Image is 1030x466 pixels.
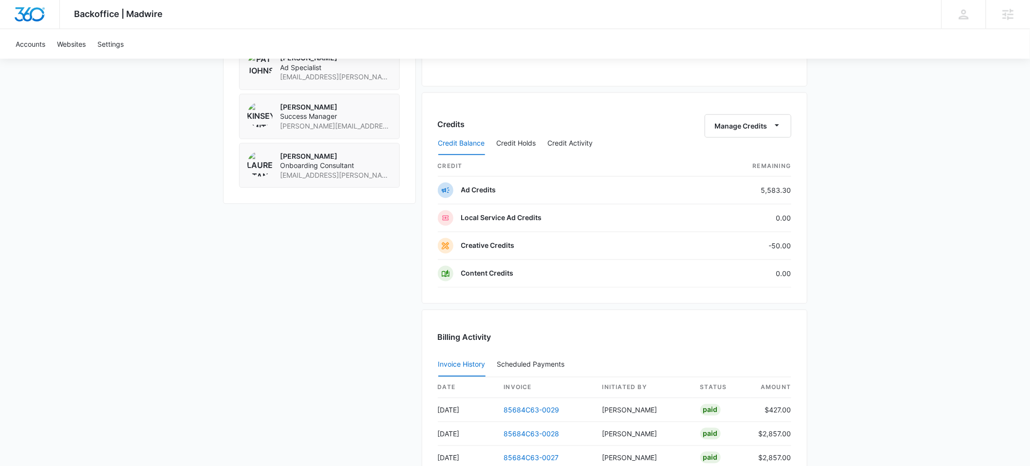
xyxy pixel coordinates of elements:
[92,29,130,59] a: Settings
[461,269,514,279] p: Content Credits
[438,332,791,343] h3: Billing Activity
[247,151,273,177] img: Lauren Stange
[751,377,791,398] th: amount
[595,377,693,398] th: Initiated By
[438,398,496,422] td: [DATE]
[504,430,560,438] a: 85684C63-0028
[438,377,496,398] th: date
[247,53,273,78] img: Pat Johnson
[496,377,595,398] th: invoice
[438,422,496,446] td: [DATE]
[700,452,721,464] div: Paid
[51,29,92,59] a: Websites
[548,132,593,155] button: Credit Activity
[281,72,392,82] span: [EMAIL_ADDRESS][PERSON_NAME][DOMAIN_NAME]
[281,161,392,170] span: Onboarding Consultant
[438,132,485,155] button: Credit Balance
[461,213,542,223] p: Local Service Ad Credits
[497,361,569,368] div: Scheduled Payments
[281,102,392,112] p: [PERSON_NAME]
[497,132,536,155] button: Credit Holds
[595,398,693,422] td: [PERSON_NAME]
[461,186,496,195] p: Ad Credits
[688,177,791,205] td: 5,583.30
[10,29,51,59] a: Accounts
[461,241,515,251] p: Creative Credits
[281,170,392,180] span: [EMAIL_ADDRESS][PERSON_NAME][DOMAIN_NAME]
[504,454,559,462] a: 85684C63-0027
[700,404,721,416] div: Paid
[281,121,392,131] span: [PERSON_NAME][EMAIL_ADDRESS][PERSON_NAME][DOMAIN_NAME]
[504,406,560,414] a: 85684C63-0029
[688,260,791,288] td: 0.00
[751,422,791,446] td: $2,857.00
[247,102,273,128] img: Kinsey Smith
[693,377,751,398] th: status
[688,205,791,232] td: 0.00
[438,354,486,377] button: Invoice History
[688,156,791,177] th: Remaining
[688,232,791,260] td: -50.00
[700,428,721,440] div: Paid
[438,156,688,177] th: credit
[281,63,392,73] span: Ad Specialist
[281,151,392,161] p: [PERSON_NAME]
[751,398,791,422] td: $427.00
[281,112,392,121] span: Success Manager
[75,9,163,19] span: Backoffice | Madwire
[438,118,465,130] h3: Credits
[595,422,693,446] td: [PERSON_NAME]
[705,114,791,138] button: Manage Credits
